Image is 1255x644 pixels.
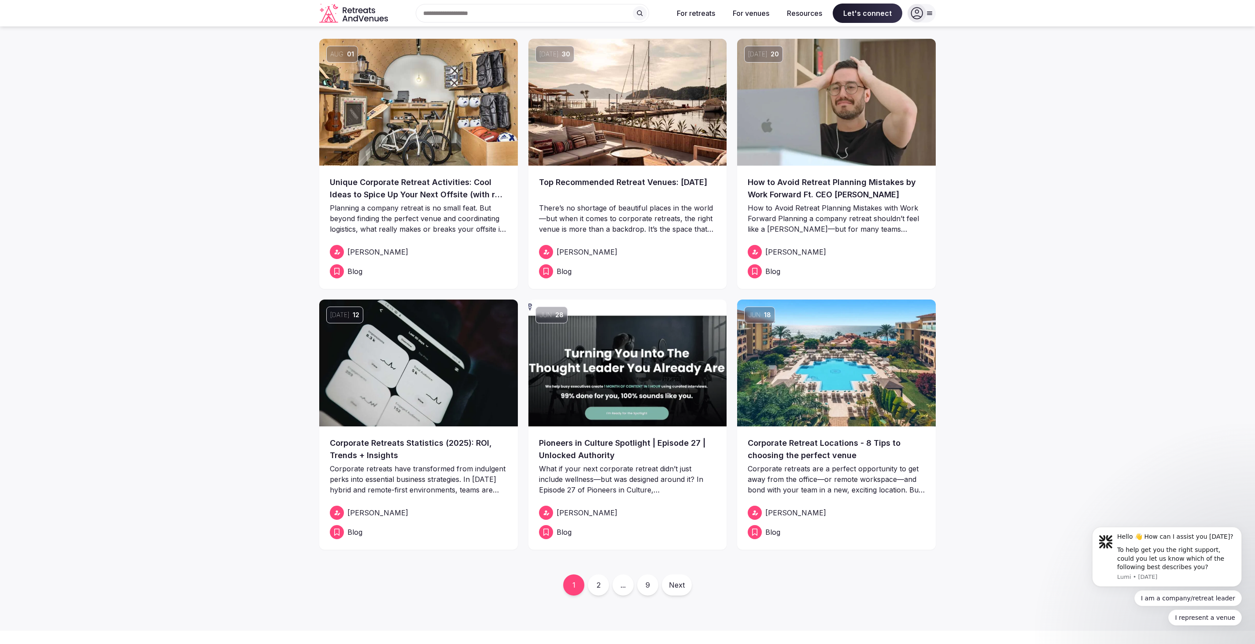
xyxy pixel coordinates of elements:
span: Blog [347,266,362,277]
a: Blog [330,264,507,278]
img: How to Avoid Retreat Planning Mistakes by Work Forward Ft. CEO Brian Elliott [737,39,936,166]
span: [PERSON_NAME] [347,507,408,518]
a: Visit the homepage [319,4,390,23]
a: [PERSON_NAME] [539,506,716,520]
span: Blog [557,266,572,277]
a: [PERSON_NAME] [330,245,507,259]
a: Blog [748,264,925,278]
a: 2 [588,574,609,596]
a: Top Recommended Retreat Venues: [DATE] [539,176,716,201]
a: Blog [330,525,507,539]
iframe: Intercom notifications message [1079,478,1255,640]
p: How to Avoid Retreat Planning Mistakes with Work Forward Planning a company retreat shouldn’t fee... [748,203,925,234]
a: Blog [748,525,925,539]
button: For retreats [670,4,722,23]
span: Jun [748,311,760,319]
span: [DATE] [330,311,349,319]
a: Pioneers in Culture Spotlight | Episode 27 | Unlocked Authority [539,437,716,462]
img: Corporate Retreats Statistics (2025): ROI, Trends + Insights [319,300,518,426]
span: Jun [539,311,552,319]
span: [DATE] [539,50,558,59]
a: [PERSON_NAME] [748,506,925,520]
span: [PERSON_NAME] [557,247,617,257]
span: Blog [765,266,780,277]
a: 9 [637,574,658,596]
img: Pioneers in Culture Spotlight | Episode 27 | Unlocked Authority [528,300,727,426]
span: 12 [353,311,359,319]
span: [PERSON_NAME] [765,507,826,518]
p: Corporate retreats have transformed from indulgent perks into essential business strategies. In [... [330,463,507,495]
a: Aug01 [319,39,518,166]
a: [DATE]12 [319,300,518,426]
a: How to Avoid Retreat Planning Mistakes by Work Forward Ft. CEO [PERSON_NAME] [748,176,925,201]
a: Corporate Retreat Locations - 8 Tips to choosing the perfect venue [748,437,925,462]
a: [DATE]20 [737,39,936,166]
span: 18 [764,311,771,319]
span: [PERSON_NAME] [347,247,408,257]
span: Blog [347,527,362,537]
span: 20 [771,50,779,59]
span: 30 [562,50,570,59]
a: Jun28 [528,300,727,426]
img: Corporate Retreat Locations - 8 Tips to choosing the perfect venue [737,300,936,426]
button: For venues [726,4,776,23]
span: Blog [765,527,780,537]
p: There’s no shortage of beautiful places in the world—but when it comes to corporate retreats, the... [539,203,716,234]
p: Planning a company retreat is no small feat. But beyond finding the perfect venue and coordinatin... [330,203,507,234]
a: Next [662,574,692,596]
a: [PERSON_NAME] [539,245,716,259]
img: Top Recommended Retreat Venues: July 2025 [528,39,727,166]
a: [DATE]30 [528,39,727,166]
span: 01 [347,50,354,59]
a: Blog [539,264,716,278]
a: Corporate Retreats Statistics (2025): ROI, Trends + Insights [330,437,507,462]
a: Unique Corporate Retreat Activities: Cool Ideas to Spice Up Your Next Offsite (with real world ex... [330,176,507,201]
a: Blog [539,525,716,539]
span: Let's connect [833,4,902,23]
a: [PERSON_NAME] [748,245,925,259]
span: [DATE] [748,50,767,59]
span: Aug [330,50,343,59]
svg: Retreats and Venues company logo [319,4,390,23]
span: Blog [557,527,572,537]
img: Unique Corporate Retreat Activities: Cool Ideas to Spice Up Your Next Offsite (with real world ex... [319,39,518,166]
p: Corporate retreats are a perfect opportunity to get away from the office—or remote workspace—and ... [748,463,925,495]
span: [PERSON_NAME] [765,247,826,257]
a: [PERSON_NAME] [330,506,507,520]
span: 28 [555,311,564,319]
span: [PERSON_NAME] [557,507,617,518]
p: What if your next corporate retreat didn’t just include wellness—but was designed around it? In E... [539,463,716,495]
a: Jun18 [737,300,936,426]
button: Resources [780,4,829,23]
